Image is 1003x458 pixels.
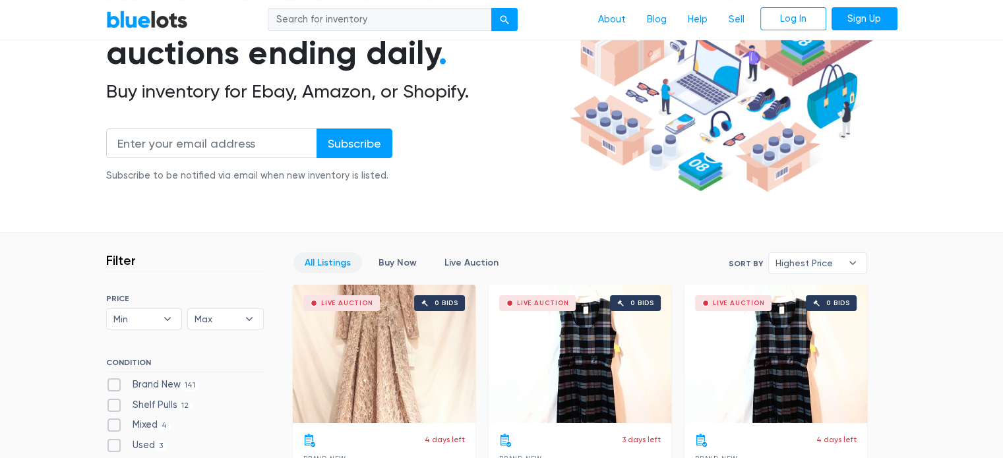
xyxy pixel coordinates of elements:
span: Max [195,309,238,329]
label: Brand New [106,378,200,392]
a: Sign Up [832,7,897,31]
p: 3 days left [622,434,661,445]
a: Live Auction 0 bids [293,285,475,423]
b: ▾ [839,253,866,273]
div: Live Auction [713,300,765,306]
div: 0 bids [435,300,458,306]
div: 0 bids [826,300,850,306]
div: 0 bids [630,300,654,306]
span: 12 [177,401,193,411]
a: About [588,7,636,32]
span: 141 [181,380,200,391]
label: Used [106,438,167,453]
div: Live Auction [517,300,569,306]
h3: Filter [106,252,136,268]
a: Live Auction 0 bids [684,285,867,423]
h6: PRICE [106,294,264,303]
label: Mixed [106,418,171,432]
a: Blog [636,7,677,32]
div: Subscribe to be notified via email when new inventory is listed. [106,169,392,183]
a: All Listings [293,252,362,273]
a: Log In [760,7,826,31]
p: 4 days left [816,434,857,445]
h6: CONDITION [106,358,264,372]
span: 3 [155,441,167,451]
label: Sort By [729,258,763,270]
a: BlueLots [106,10,188,29]
span: Min [113,309,157,329]
a: Live Auction [433,252,510,273]
b: ▾ [235,309,263,329]
div: Live Auction [321,300,373,306]
input: Search for inventory [268,8,492,32]
p: 4 days left [425,434,465,445]
label: Shelf Pulls [106,398,193,413]
span: Highest Price [775,253,841,273]
span: 4 [158,421,171,432]
input: Subscribe [317,129,392,158]
a: Help [677,7,718,32]
input: Enter your email address [106,129,317,158]
a: Sell [718,7,755,32]
b: ▾ [154,309,181,329]
a: Buy Now [367,252,428,273]
span: . [439,33,447,72]
a: Live Auction 0 bids [489,285,671,423]
h2: Buy inventory for Ebay, Amazon, or Shopify. [106,80,565,103]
